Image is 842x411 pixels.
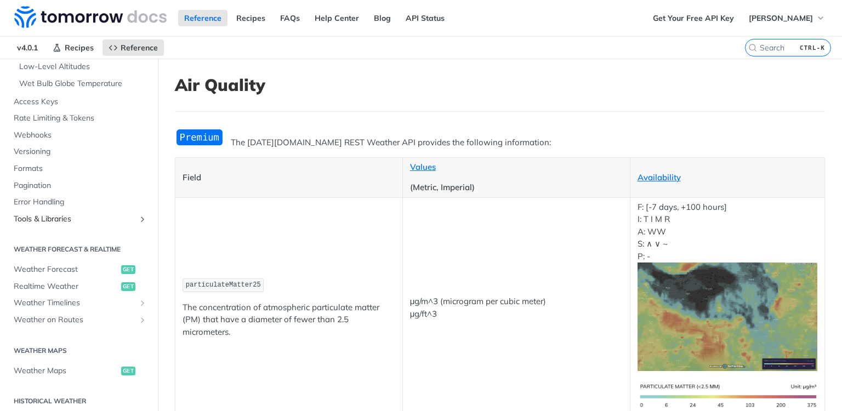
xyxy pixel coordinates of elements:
a: Get Your Free API Key [647,10,740,26]
a: Values [410,162,436,172]
span: get [121,265,135,274]
span: Formats [14,163,147,174]
span: Error Handling [14,197,147,208]
a: Availability [638,172,681,182]
kbd: CTRL-K [797,42,828,53]
a: Recipes [230,10,271,26]
p: The concentration of atmospheric particulate matter (PM) that have a diameter of fewer than 2.5 m... [183,301,395,339]
a: Low-Level Altitudes [14,59,150,75]
a: Weather on RoutesShow subpages for Weather on Routes [8,312,150,328]
a: Pagination [8,178,150,194]
h2: Weather Forecast & realtime [8,244,150,254]
a: Versioning [8,144,150,160]
a: Wet Bulb Globe Temperature [14,76,150,92]
a: Webhooks [8,127,150,144]
img: pm25 [638,262,818,370]
a: Weather Forecastget [8,261,150,278]
a: Access Keys [8,94,150,110]
span: get [121,282,135,291]
a: Weather TimelinesShow subpages for Weather Timelines [8,295,150,311]
button: Show subpages for Weather on Routes [138,316,147,324]
p: The [DATE][DOMAIN_NAME] REST Weather API provides the following information: [175,136,825,149]
a: FAQs [274,10,306,26]
span: Low-Level Altitudes [19,61,147,72]
span: Wet Bulb Globe Temperature [19,78,147,89]
button: Show subpages for Tools & Libraries [138,215,147,224]
span: Access Keys [14,96,147,107]
a: Reference [178,10,227,26]
h2: Historical Weather [8,396,150,406]
span: Pagination [14,180,147,191]
span: Realtime Weather [14,281,118,292]
span: Weather Forecast [14,264,118,275]
span: get [121,367,135,375]
span: particulateMatter25 [186,281,261,289]
h1: Air Quality [175,75,825,95]
p: F: [-7 days, +100 hours] I: T I M R A: WW S: ∧ ∨ ~ P: - [638,201,818,371]
span: [PERSON_NAME] [749,13,813,23]
a: Error Handling [8,194,150,210]
p: Field [183,172,395,184]
h2: Weather Maps [8,346,150,356]
span: Reference [121,43,158,53]
svg: Search [748,43,757,52]
a: Weather Mapsget [8,363,150,379]
span: Expand image [638,391,818,401]
span: v4.0.1 [11,39,44,56]
span: Weather on Routes [14,315,135,326]
span: Weather Timelines [14,298,135,309]
span: Versioning [14,146,147,157]
button: [PERSON_NAME] [743,10,831,26]
a: Tools & LibrariesShow subpages for Tools & Libraries [8,211,150,227]
span: Expand image [638,311,818,321]
a: Reference [103,39,164,56]
a: Help Center [309,10,365,26]
a: Formats [8,161,150,177]
a: Blog [368,10,397,26]
p: μg/m^3 (microgram per cubic meter) μg/ft^3 [410,295,623,320]
span: Rate Limiting & Tokens [14,113,147,124]
a: Realtime Weatherget [8,278,150,295]
button: Show subpages for Weather Timelines [138,299,147,307]
span: Weather Maps [14,366,118,376]
span: Webhooks [14,130,147,141]
p: (Metric, Imperial) [410,181,623,194]
img: Tomorrow.io Weather API Docs [14,6,167,28]
a: Recipes [47,39,100,56]
span: Recipes [65,43,94,53]
span: Tools & Libraries [14,214,135,225]
a: API Status [400,10,451,26]
a: Rate Limiting & Tokens [8,110,150,127]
